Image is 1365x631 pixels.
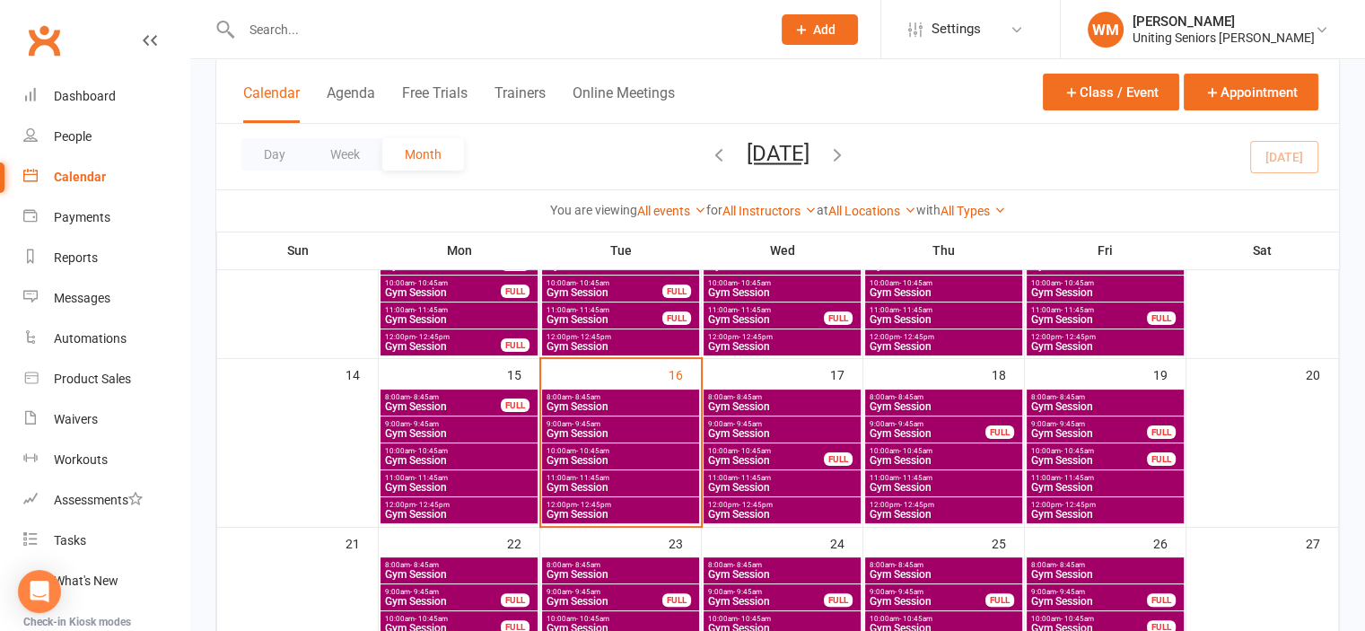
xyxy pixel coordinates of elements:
div: FULL [985,425,1014,439]
span: Gym Session [1030,455,1148,466]
span: Gym Session [1030,509,1180,520]
span: 9:00am [869,588,986,596]
span: 8:00am [869,561,1019,569]
a: Calendar [23,157,189,197]
span: 12:00pm [384,501,534,509]
span: Gym Session [707,569,857,580]
span: 11:00am [384,306,534,314]
span: 10:00am [384,279,502,287]
div: 21 [346,528,378,557]
div: 26 [1153,528,1186,557]
span: - 8:45am [895,393,923,401]
div: FULL [501,285,529,298]
div: 27 [1306,528,1338,557]
span: 8:00am [384,561,534,569]
span: 9:00am [384,588,502,596]
span: - 8:45am [410,393,439,401]
span: Gym Session [546,428,696,439]
div: FULL [501,593,529,607]
span: 9:00am [1030,588,1148,596]
div: 20 [1306,359,1338,389]
div: Calendar [54,170,106,184]
span: Gym Session [869,455,1019,466]
a: Dashboard [23,76,189,117]
a: All Instructors [722,204,817,218]
span: - 8:45am [1056,393,1085,401]
th: Fri [1025,232,1186,269]
div: Waivers [54,412,98,426]
div: [PERSON_NAME] [1133,13,1315,30]
span: - 10:45am [899,279,932,287]
span: 8:00am [546,393,696,401]
span: Gym Session [707,509,857,520]
span: - 10:45am [899,615,932,623]
span: 12:00pm [707,333,857,341]
a: Messages [23,278,189,319]
span: - 11:45am [415,306,448,314]
span: - 11:45am [899,306,932,314]
div: People [54,129,92,144]
span: - 9:45am [733,420,762,428]
span: Gym Session [707,401,857,412]
div: Messages [54,291,110,305]
span: - 9:45am [410,420,439,428]
span: Gym Session [546,314,663,325]
span: Gym Session [869,596,986,607]
span: Gym Session [1030,314,1148,325]
span: - 11:45am [576,306,609,314]
span: 8:00am [869,393,1019,401]
div: FULL [1147,593,1176,607]
a: Payments [23,197,189,238]
span: - 10:45am [576,279,609,287]
span: - 12:45pm [739,501,773,509]
span: - 10:45am [738,447,771,455]
span: Add [813,22,836,37]
span: 10:00am [1030,615,1148,623]
div: FULL [824,452,853,466]
span: 10:00am [384,447,534,455]
span: Gym Session [546,287,663,298]
span: 8:00am [546,561,696,569]
div: What's New [54,574,118,588]
div: Reports [54,250,98,265]
span: - 10:45am [415,447,448,455]
input: Search... [236,17,758,42]
span: - 9:45am [572,420,600,428]
span: - 10:45am [1061,615,1094,623]
span: Gym Session [384,509,534,520]
th: Tue [540,232,702,269]
span: - 11:45am [738,306,771,314]
span: Gym Session [384,428,534,439]
span: - 9:45am [733,588,762,596]
button: Trainers [494,84,546,123]
span: Gym Session [546,455,696,466]
span: - 9:45am [1056,588,1085,596]
span: - 11:45am [899,474,932,482]
span: Gym Session [869,287,1019,298]
span: - 10:45am [899,447,932,455]
span: Gym Session [707,314,825,325]
span: 12:00pm [546,501,696,509]
button: Calendar [243,84,300,123]
strong: with [916,203,941,217]
th: Wed [702,232,863,269]
div: Payments [54,210,110,224]
span: 11:00am [707,306,825,314]
span: - 12:45pm [577,333,611,341]
span: Gym Session [384,260,502,271]
span: 11:00am [1030,306,1148,314]
span: - 12:45pm [900,501,934,509]
span: 8:00am [707,561,857,569]
span: Gym Session [1030,482,1180,493]
th: Mon [379,232,540,269]
span: Gym Session [869,482,1019,493]
span: Gym Session [869,314,1019,325]
span: - 12:45pm [416,333,450,341]
span: Gym Session [707,341,857,352]
div: 14 [346,359,378,389]
div: 22 [507,528,539,557]
span: 12:00pm [1030,333,1180,341]
span: 10:00am [1030,279,1180,287]
span: - 11:45am [1061,474,1094,482]
button: Week [308,138,382,171]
